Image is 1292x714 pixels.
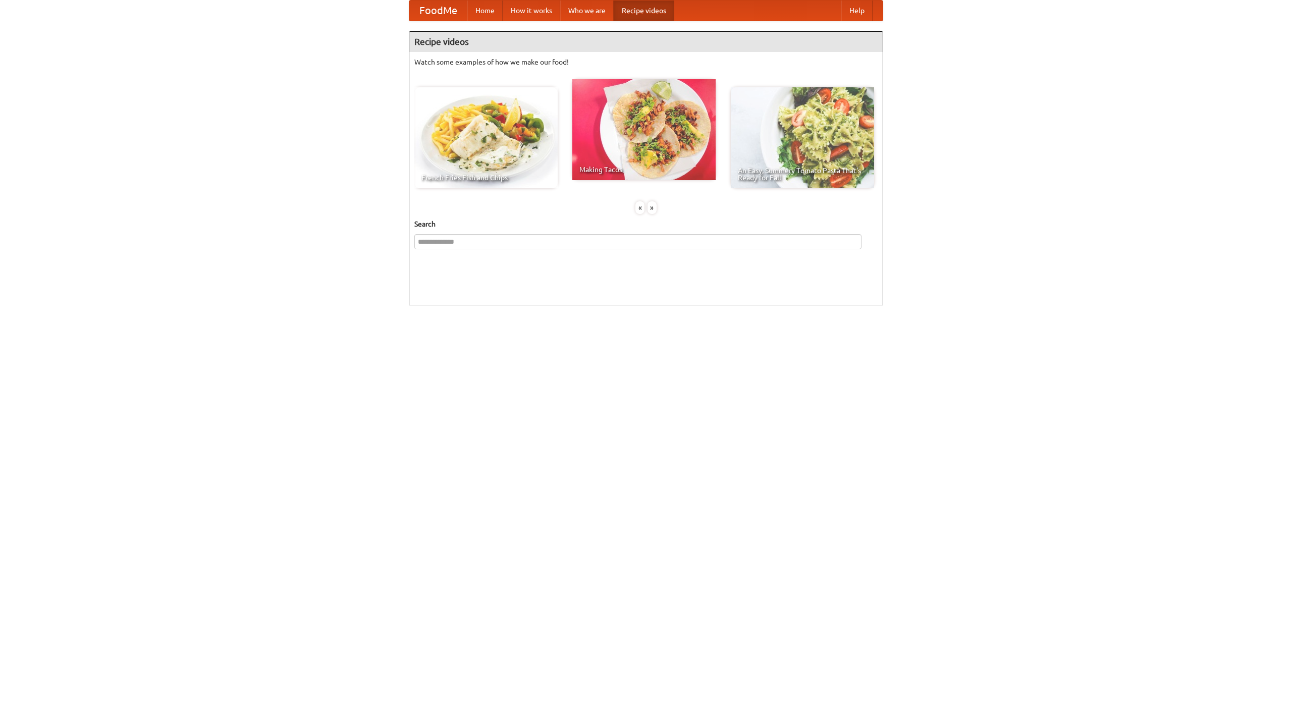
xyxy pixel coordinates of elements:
[614,1,674,21] a: Recipe videos
[503,1,560,21] a: How it works
[572,79,716,180] a: Making Tacos
[421,174,551,181] span: French Fries Fish and Chips
[635,201,644,214] div: «
[560,1,614,21] a: Who we are
[409,32,883,52] h4: Recipe videos
[841,1,873,21] a: Help
[409,1,467,21] a: FoodMe
[648,201,657,214] div: »
[731,87,874,188] a: An Easy, Summery Tomato Pasta That's Ready for Fall
[414,87,558,188] a: French Fries Fish and Chips
[414,57,878,67] p: Watch some examples of how we make our food!
[579,166,709,173] span: Making Tacos
[738,167,867,181] span: An Easy, Summery Tomato Pasta That's Ready for Fall
[414,219,878,229] h5: Search
[467,1,503,21] a: Home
